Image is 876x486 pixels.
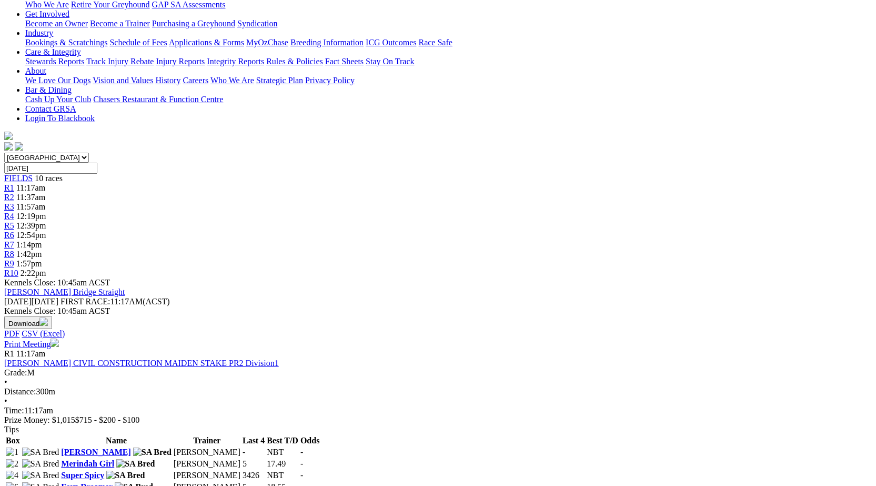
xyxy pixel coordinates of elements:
[4,396,7,405] span: •
[16,183,45,192] span: 11:17am
[4,202,14,211] a: R3
[173,470,241,481] td: [PERSON_NAME]
[242,459,265,469] td: 5
[21,269,46,277] span: 2:22pm
[25,28,53,37] a: Industry
[93,95,223,104] a: Chasers Restaurant & Function Centre
[25,76,90,85] a: We Love Our Dogs
[169,38,244,47] a: Applications & Forms
[183,76,208,85] a: Careers
[16,250,42,259] span: 1:42pm
[325,57,364,66] a: Fact Sheets
[300,448,303,457] span: -
[4,240,14,249] a: R7
[4,368,27,377] span: Grade:
[25,76,872,85] div: About
[39,318,48,326] img: download.svg
[116,459,155,469] img: SA Bred
[106,471,145,480] img: SA Bred
[4,183,14,192] a: R1
[4,259,14,268] a: R9
[25,19,88,28] a: Become an Owner
[25,95,872,104] div: Bar & Dining
[242,447,265,458] td: -
[22,471,59,480] img: SA Bred
[6,436,20,445] span: Box
[6,448,18,457] img: 1
[4,387,872,396] div: 300m
[266,447,299,458] td: NBT
[300,435,320,446] th: Odds
[75,415,140,424] span: $715 - $200 - $100
[15,142,23,151] img: twitter.svg
[4,359,279,368] a: [PERSON_NAME] CIVIL CONSTRUCTION MAIDEN STAKE PR2 Division1
[173,447,241,458] td: [PERSON_NAME]
[266,470,299,481] td: NBT
[25,95,91,104] a: Cash Up Your Club
[418,38,452,47] a: Race Safe
[25,47,81,56] a: Care & Integrity
[6,459,18,469] img: 2
[242,470,265,481] td: 3426
[25,19,872,28] div: Get Involved
[4,406,872,415] div: 11:17am
[25,38,107,47] a: Bookings & Scratchings
[25,104,76,113] a: Contact GRSA
[300,471,303,480] span: -
[133,448,172,457] img: SA Bred
[25,9,69,18] a: Get Involved
[4,415,872,425] div: Prize Money: $1,015
[16,231,46,240] span: 12:54pm
[90,19,150,28] a: Become a Trainer
[156,57,205,66] a: Injury Reports
[237,19,277,28] a: Syndication
[61,297,110,306] span: FIRST RACE:
[4,340,59,349] a: Print Meeting
[366,57,414,66] a: Stay On Track
[4,368,872,378] div: M
[246,38,288,47] a: MyOzChase
[4,163,97,174] input: Select date
[4,174,33,183] a: FIELDS
[4,297,32,306] span: [DATE]
[4,278,110,287] span: Kennels Close: 10:45am ACST
[266,435,299,446] th: Best T/D
[4,406,24,415] span: Time:
[109,38,167,47] a: Schedule of Fees
[210,76,254,85] a: Who We Are
[4,349,14,358] span: R1
[61,435,172,446] th: Name
[25,38,872,47] div: Industry
[16,212,46,221] span: 12:19pm
[173,459,241,469] td: [PERSON_NAME]
[266,57,323,66] a: Rules & Policies
[4,212,14,221] a: R4
[4,329,872,339] div: Download
[4,250,14,259] a: R8
[4,425,19,434] span: Tips
[4,269,18,277] a: R10
[22,459,59,469] img: SA Bred
[300,459,303,468] span: -
[93,76,153,85] a: Vision and Values
[4,297,58,306] span: [DATE]
[61,297,170,306] span: 11:17AM(ACST)
[6,471,18,480] img: 4
[242,435,265,446] th: Last 4
[305,76,355,85] a: Privacy Policy
[4,193,14,202] a: R2
[173,435,241,446] th: Trainer
[366,38,416,47] a: ICG Outcomes
[16,240,42,249] span: 1:14pm
[25,66,46,75] a: About
[51,339,59,347] img: printer.svg
[4,378,7,386] span: •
